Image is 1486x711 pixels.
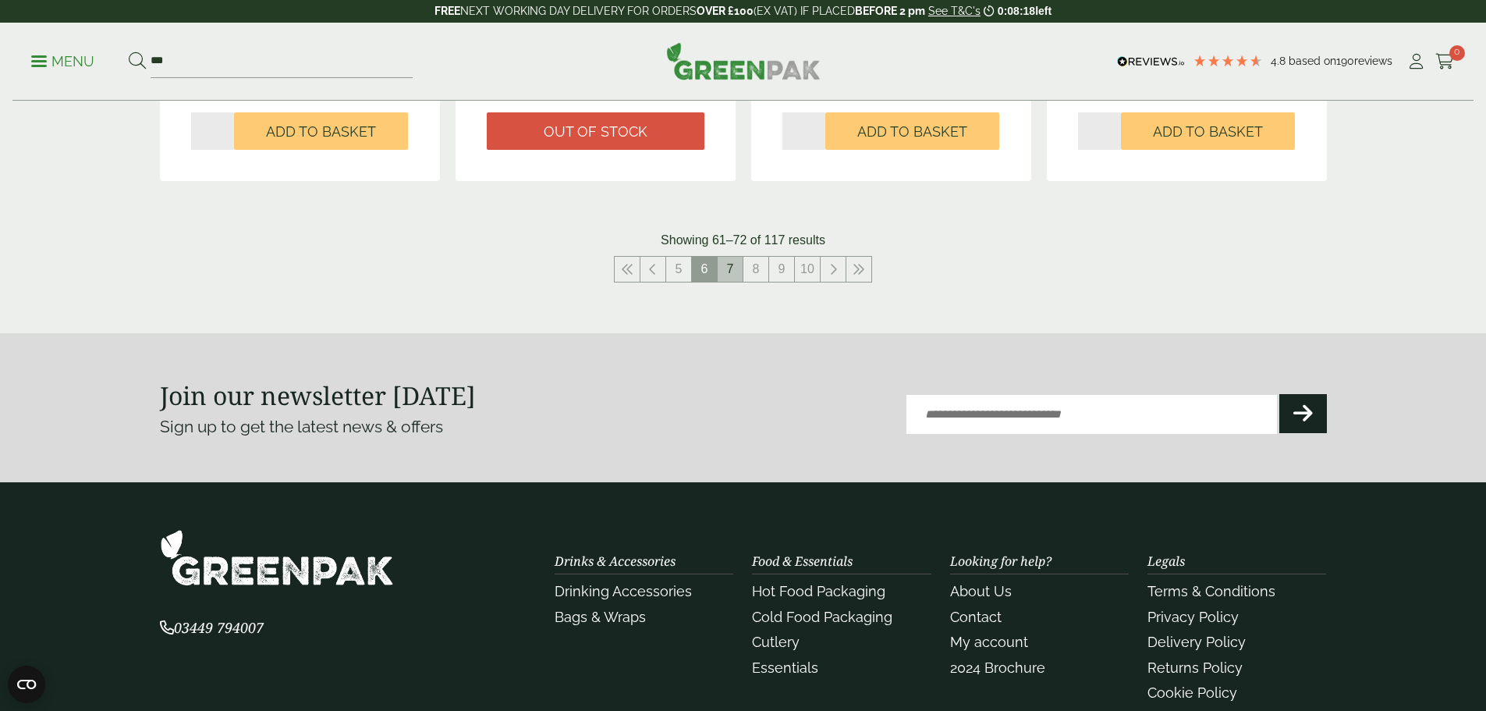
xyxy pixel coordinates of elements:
[1147,583,1275,599] a: Terms & Conditions
[752,634,800,650] a: Cutlery
[661,231,825,250] p: Showing 61–72 of 117 results
[998,5,1035,17] span: 0:08:18
[160,529,394,586] img: GreenPak Supplies
[769,257,794,282] a: 9
[1354,55,1392,67] span: reviews
[434,5,460,17] strong: FREE
[950,659,1045,676] a: 2024 Brochure
[1035,5,1052,17] span: left
[928,5,981,17] a: See T&C's
[1289,55,1336,67] span: Based on
[1193,54,1263,68] div: 4.79 Stars
[1147,684,1237,701] a: Cookie Policy
[31,52,94,71] p: Menu
[752,583,885,599] a: Hot Food Packaging
[743,257,768,282] a: 8
[950,634,1028,650] a: My account
[666,257,691,282] a: 5
[718,257,743,282] a: 7
[266,123,376,140] span: Add to Basket
[697,5,754,17] strong: OVER £100
[555,583,692,599] a: Drinking Accessories
[1271,55,1289,67] span: 4.8
[825,112,999,150] button: Add to Basket
[160,414,685,439] p: Sign up to get the latest news & offers
[1336,55,1354,67] span: 190
[1449,45,1465,61] span: 0
[752,659,818,676] a: Essentials
[692,257,717,282] span: 6
[544,123,647,140] span: Out of stock
[1147,659,1243,676] a: Returns Policy
[487,112,704,150] a: Out of stock
[752,609,892,625] a: Cold Food Packaging
[950,583,1012,599] a: About Us
[160,621,264,636] a: 03449 794007
[160,618,264,637] span: 03449 794007
[1435,54,1455,69] i: Cart
[1121,112,1295,150] button: Add to Basket
[855,5,925,17] strong: BEFORE 2 pm
[1147,634,1246,650] a: Delivery Policy
[795,257,820,282] a: 10
[234,112,408,150] button: Add to Basket
[8,666,45,703] button: Open CMP widget
[1117,56,1185,67] img: REVIEWS.io
[950,609,1002,625] a: Contact
[1435,50,1455,73] a: 0
[1406,54,1426,69] i: My Account
[31,52,94,68] a: Menu
[555,609,646,625] a: Bags & Wraps
[666,42,821,80] img: GreenPak Supplies
[857,123,967,140] span: Add to Basket
[160,379,476,412] strong: Join our newsletter [DATE]
[1147,609,1239,625] a: Privacy Policy
[1153,123,1263,140] span: Add to Basket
